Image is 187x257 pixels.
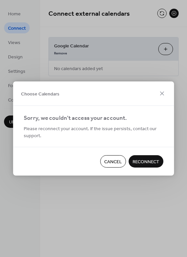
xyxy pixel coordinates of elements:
[104,159,122,166] span: Cancel
[24,125,163,140] span: Please reconnect your account. If the issue persists, contact our support.
[100,155,126,168] button: Cancel
[129,155,163,168] button: Reconnect
[21,90,59,97] span: Choose Calendars
[24,114,162,123] div: Sorry, we couldn't access your account.
[133,159,159,166] span: Reconnect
